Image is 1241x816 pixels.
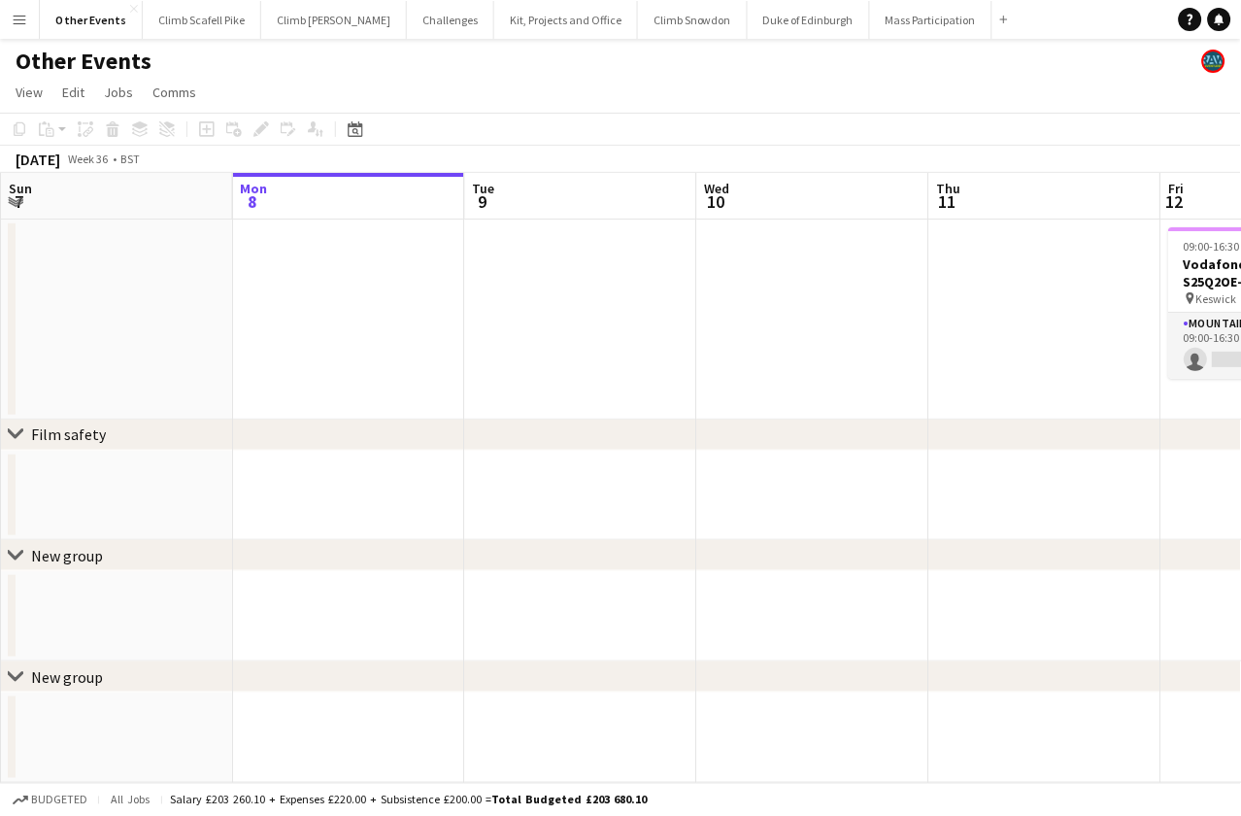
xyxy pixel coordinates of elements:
h1: Other Events [16,47,151,76]
div: New group [31,546,103,565]
span: Week 36 [64,152,113,166]
button: Challenges [407,1,494,39]
div: Film safety [31,425,106,444]
span: Budgeted [31,794,87,807]
span: Fri [1169,180,1185,197]
span: Keswick [1197,291,1238,306]
button: Budgeted [10,790,90,811]
a: Edit [54,80,92,105]
a: Comms [145,80,204,105]
span: 11 [934,190,961,213]
button: Duke of Edinburgh [748,1,870,39]
button: Climb Snowdon [638,1,748,39]
div: BST [120,152,140,166]
span: 9 [470,190,495,213]
div: New group [31,667,103,687]
span: Mon [241,180,268,197]
a: View [8,80,50,105]
span: 7 [6,190,32,213]
span: Total Budgeted £203 680.10 [491,793,647,807]
button: Climb [PERSON_NAME] [261,1,407,39]
span: Tue [473,180,495,197]
a: Jobs [96,80,141,105]
span: Sun [9,180,32,197]
span: 10 [702,190,730,213]
span: 12 [1166,190,1185,213]
button: Other Events [40,1,143,39]
span: Comms [152,84,196,101]
span: Edit [62,84,84,101]
button: Kit, Projects and Office [494,1,638,39]
span: Jobs [104,84,133,101]
span: All jobs [107,793,153,807]
span: Wed [705,180,730,197]
span: 8 [238,190,268,213]
span: View [16,84,43,101]
app-user-avatar: Staff RAW Adventures [1202,50,1225,73]
div: [DATE] [16,150,60,169]
div: Salary £203 260.10 + Expenses £220.00 + Subsistence £200.00 = [170,793,647,807]
span: Thu [937,180,961,197]
button: Climb Scafell Pike [143,1,261,39]
button: Mass Participation [870,1,992,39]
